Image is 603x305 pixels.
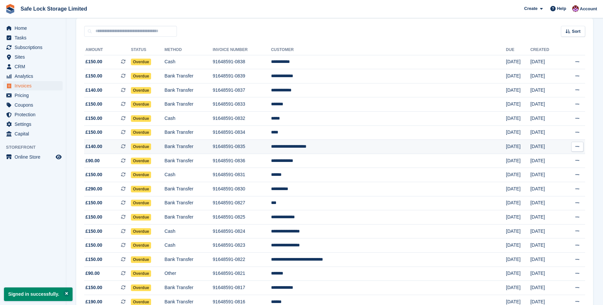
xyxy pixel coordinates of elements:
[530,154,562,168] td: [DATE]
[165,154,213,168] td: Bank Transfer
[15,91,54,100] span: Pricing
[165,126,213,140] td: Bank Transfer
[15,52,54,62] span: Sites
[85,73,102,79] span: £150.00
[15,81,54,90] span: Invoices
[506,140,530,154] td: [DATE]
[131,59,151,65] span: Overdue
[506,238,530,253] td: [DATE]
[6,144,66,151] span: Storefront
[85,87,102,94] span: £140.00
[530,168,562,182] td: [DATE]
[165,83,213,97] td: Bank Transfer
[131,228,151,235] span: Overdue
[165,168,213,182] td: Cash
[530,83,562,97] td: [DATE]
[131,73,151,79] span: Overdue
[213,126,271,140] td: 91648591-0834
[5,4,15,14] img: stora-icon-8386f47178a22dfd0bd8f6a31ec36ba5ce8667c1dd55bd0f319d3a0aa187defe.svg
[3,33,63,42] a: menu
[213,224,271,238] td: 91648591-0824
[85,185,102,192] span: £290.00
[506,281,530,295] td: [DATE]
[572,28,580,35] span: Sort
[506,45,530,55] th: Due
[15,120,54,129] span: Settings
[165,97,213,112] td: Bank Transfer
[3,129,63,138] a: menu
[506,182,530,196] td: [DATE]
[524,5,537,12] span: Create
[213,55,271,69] td: 91648591-0838
[131,45,164,55] th: Status
[85,199,102,206] span: £150.00
[15,129,54,138] span: Capital
[506,267,530,281] td: [DATE]
[131,186,151,192] span: Overdue
[213,69,271,83] td: 91648591-0839
[85,129,102,136] span: £150.00
[213,267,271,281] td: 91648591-0821
[85,228,102,235] span: £150.00
[530,97,562,112] td: [DATE]
[580,6,597,12] span: Account
[506,83,530,97] td: [DATE]
[213,154,271,168] td: 91648591-0836
[131,284,151,291] span: Overdue
[165,69,213,83] td: Bank Transfer
[3,100,63,110] a: menu
[506,224,530,238] td: [DATE]
[131,214,151,221] span: Overdue
[530,238,562,253] td: [DATE]
[131,129,151,136] span: Overdue
[3,72,63,81] a: menu
[165,267,213,281] td: Other
[85,58,102,65] span: £150.00
[530,210,562,225] td: [DATE]
[55,153,63,161] a: Preview store
[165,224,213,238] td: Cash
[131,256,151,263] span: Overdue
[213,182,271,196] td: 91648591-0830
[165,196,213,210] td: Bank Transfer
[85,270,100,277] span: £90.00
[15,110,54,119] span: Protection
[506,55,530,69] td: [DATE]
[557,5,566,12] span: Help
[131,200,151,206] span: Overdue
[213,253,271,267] td: 91648591-0822
[131,242,151,249] span: Overdue
[530,253,562,267] td: [DATE]
[506,253,530,267] td: [DATE]
[213,140,271,154] td: 91648591-0835
[165,238,213,253] td: Cash
[530,69,562,83] td: [DATE]
[85,171,102,178] span: £150.00
[15,62,54,71] span: CRM
[165,210,213,225] td: Bank Transfer
[530,224,562,238] td: [DATE]
[506,69,530,83] td: [DATE]
[131,143,151,150] span: Overdue
[213,210,271,225] td: 91648591-0825
[530,45,562,55] th: Created
[530,267,562,281] td: [DATE]
[15,43,54,52] span: Subscriptions
[3,120,63,129] a: menu
[530,281,562,295] td: [DATE]
[85,214,102,221] span: £150.00
[84,45,131,55] th: Amount
[131,158,151,164] span: Overdue
[85,284,102,291] span: £150.00
[530,55,562,69] td: [DATE]
[213,45,271,55] th: Invoice Number
[131,270,151,277] span: Overdue
[165,45,213,55] th: Method
[165,112,213,126] td: Cash
[131,87,151,94] span: Overdue
[530,196,562,210] td: [DATE]
[530,126,562,140] td: [DATE]
[3,62,63,71] a: menu
[85,115,102,122] span: £150.00
[165,182,213,196] td: Bank Transfer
